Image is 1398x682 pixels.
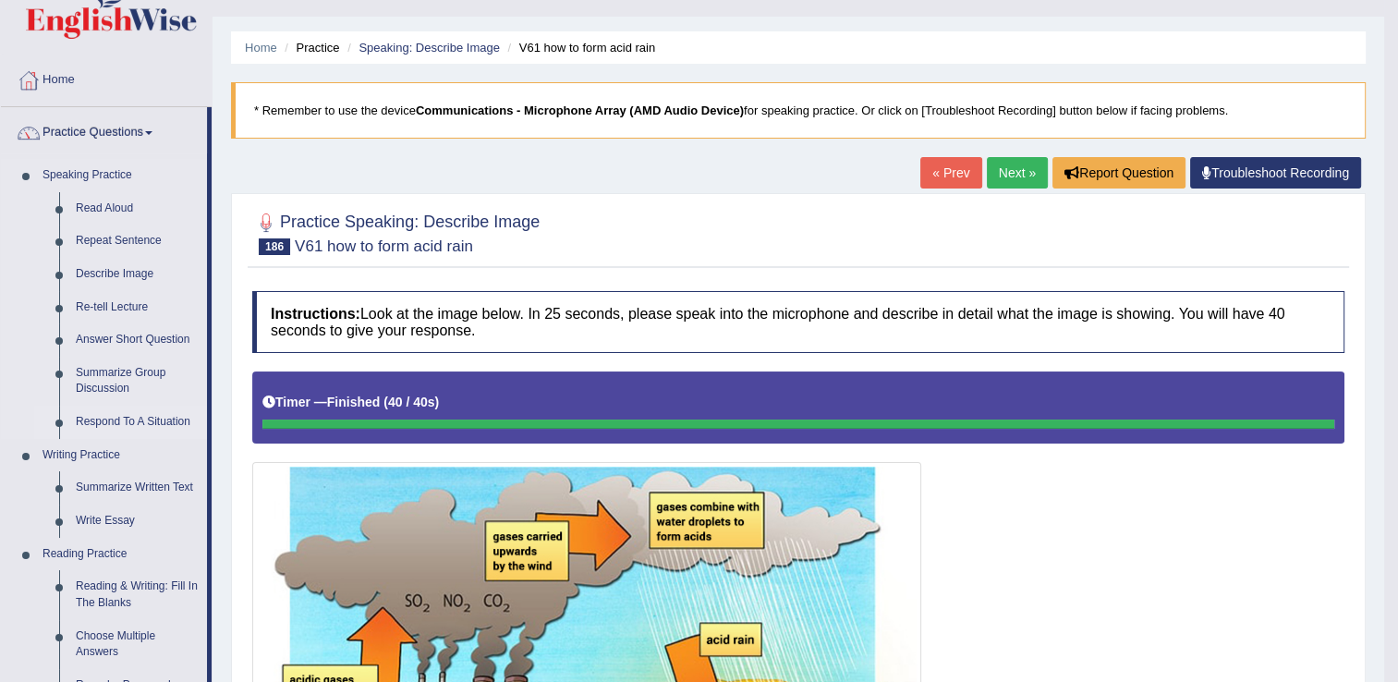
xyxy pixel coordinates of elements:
a: Answer Short Question [67,323,207,357]
b: 40 / 40s [388,395,435,409]
a: Repeat Sentence [67,225,207,258]
a: Writing Practice [34,439,207,472]
b: ( [383,395,388,409]
a: Write Essay [67,505,207,538]
b: Instructions: [271,306,360,322]
a: Describe Image [67,258,207,291]
a: Re-tell Lecture [67,291,207,324]
a: Read Aloud [67,192,207,225]
a: Choose Multiple Answers [67,620,207,669]
a: Troubleshoot Recording [1190,157,1361,189]
h2: Practice Speaking: Describe Image [252,209,540,255]
blockquote: * Remember to use the device for speaking practice. Or click on [Troubleshoot Recording] button b... [231,82,1366,139]
a: Reading & Writing: Fill In The Blanks [67,570,207,619]
button: Report Question [1052,157,1185,189]
a: Home [245,41,277,55]
b: Communications - Microphone Array (AMD Audio Device) [416,104,744,117]
a: Next » [987,157,1048,189]
a: « Prev [920,157,981,189]
b: ) [435,395,440,409]
a: Practice Questions [1,107,207,153]
li: Practice [280,39,339,56]
a: Reading Practice [34,538,207,571]
a: Respond To A Situation [67,406,207,439]
b: Finished [327,395,381,409]
a: Summarize Written Text [67,471,207,505]
a: Speaking: Describe Image [359,41,499,55]
a: Speaking Practice [34,159,207,192]
li: V61 how to form acid rain [503,39,655,56]
span: 186 [259,238,290,255]
a: Summarize Group Discussion [67,357,207,406]
a: Home [1,55,212,101]
small: V61 how to form acid rain [295,237,473,255]
h4: Look at the image below. In 25 seconds, please speak into the microphone and describe in detail w... [252,291,1344,353]
h5: Timer — [262,396,439,409]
